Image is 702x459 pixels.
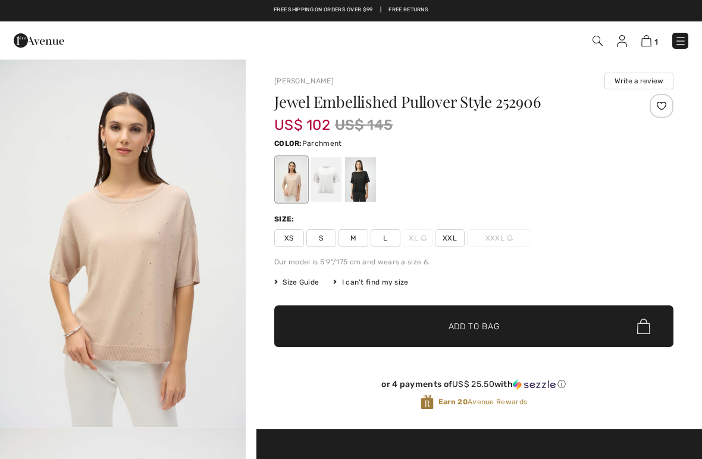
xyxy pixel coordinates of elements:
span: Size Guide [274,277,319,288]
strong: Earn 20 [438,398,468,406]
span: Color: [274,139,302,148]
span: US$ 102 [274,105,330,133]
span: US$ 145 [335,114,393,136]
a: Free shipping on orders over $99 [274,6,373,14]
div: Vanilla [311,157,341,202]
img: Avenue Rewards [421,394,434,410]
button: Write a review [604,73,673,89]
a: 1 [641,33,658,48]
img: Shopping Bag [641,35,651,46]
img: Sezzle [513,379,556,390]
img: ring-m.svg [421,235,427,241]
img: ring-m.svg [507,235,513,241]
div: Black [345,157,376,202]
span: US$ 25.50 [452,379,494,389]
span: L [371,229,400,247]
img: My Info [617,35,627,47]
span: Avenue Rewards [438,396,527,407]
span: XL [403,229,433,247]
span: XXXL [467,229,531,247]
img: Search [593,36,603,46]
div: Size: [274,214,297,224]
div: I can't find my size [333,277,408,288]
img: 1ère Avenue [14,29,64,52]
button: Add to Bag [274,305,673,347]
span: M [339,229,368,247]
span: XXL [435,229,465,247]
a: Free Returns [388,6,428,14]
a: [PERSON_NAME] [274,77,334,85]
img: Bag.svg [637,319,650,334]
span: Parchment [302,139,342,148]
span: XS [274,229,304,247]
div: Our model is 5'9"/175 cm and wears a size 6. [274,257,673,267]
img: Menu [675,35,687,47]
span: S [306,229,336,247]
span: | [380,6,381,14]
span: Add to Bag [449,320,500,333]
a: 1ère Avenue [14,34,64,45]
h1: Jewel Embellished Pullover Style 252906 [274,94,607,110]
div: Parchment [276,157,307,202]
div: or 4 payments of with [274,379,673,390]
div: or 4 payments ofUS$ 25.50withSezzle Click to learn more about Sezzle [274,379,673,394]
span: 1 [654,38,658,46]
